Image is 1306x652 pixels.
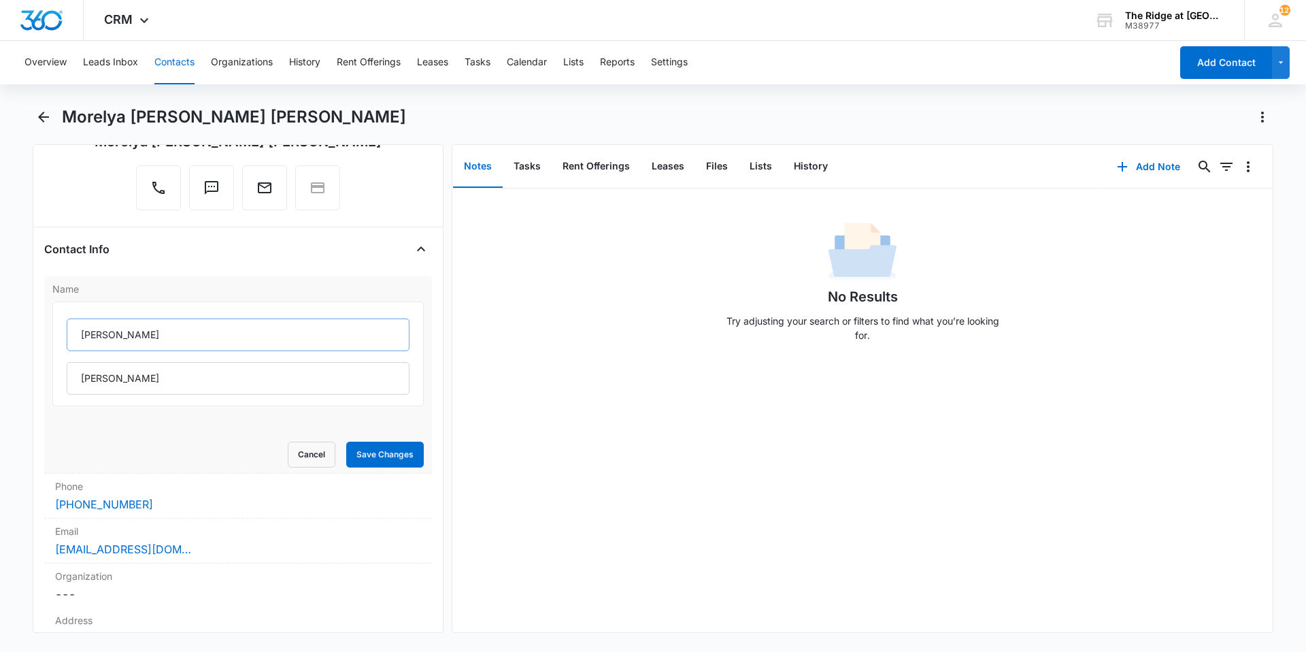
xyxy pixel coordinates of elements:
div: Organization--- [44,564,432,608]
button: Lists [739,146,783,188]
button: Organizations [211,41,273,84]
label: Phone [55,479,421,493]
a: [PHONE_NUMBER] [55,496,153,512]
h1: Morelya [PERSON_NAME] [PERSON_NAME] [62,107,406,127]
button: Overflow Menu [1237,156,1259,178]
span: 121 [1279,5,1290,16]
img: No Data [828,218,897,287]
button: Lists [563,41,584,84]
button: Rent Offerings [337,41,401,84]
h4: Contact Info [44,241,110,257]
button: Leads Inbox [83,41,138,84]
button: Close [410,238,432,260]
label: Email [55,524,421,538]
button: Contacts [154,41,195,84]
h1: No Results [828,287,898,307]
p: Try adjusting your search or filters to find what you’re looking for. [720,314,1005,342]
button: Calendar [507,41,547,84]
button: Call [136,165,181,210]
button: Leases [641,146,695,188]
button: Overview [24,41,67,84]
a: Email [242,186,287,198]
label: Address [55,613,421,627]
div: account id [1125,21,1224,31]
input: First Name [67,319,409,351]
button: Add Contact [1180,46,1272,79]
button: Back [33,106,54,128]
button: Search... [1194,156,1216,178]
div: account name [1125,10,1224,21]
button: Reports [600,41,635,84]
input: Last Name [67,362,409,395]
button: Text [189,165,234,210]
button: Filters [1216,156,1237,178]
button: Save Changes [346,442,424,468]
button: Email [242,165,287,210]
label: Organization [55,569,421,583]
a: [EMAIL_ADDRESS][DOMAIN_NAME] [55,541,191,557]
button: Actions [1252,106,1273,128]
div: notifications count [1279,5,1290,16]
button: Cancel [288,442,335,468]
button: History [783,146,839,188]
span: CRM [104,12,133,27]
button: Files [695,146,739,188]
button: Leases [417,41,448,84]
button: Tasks [465,41,490,84]
button: History [289,41,320,84]
dd: --- [55,586,421,602]
button: Notes [453,146,503,188]
div: Email[EMAIL_ADDRESS][DOMAIN_NAME] [44,519,432,564]
button: Settings [651,41,688,84]
button: Rent Offerings [552,146,641,188]
button: Add Note [1103,150,1194,183]
a: Call [136,186,181,198]
div: Phone[PHONE_NUMBER] [44,474,432,519]
label: Name [52,282,424,296]
dd: --- [55,630,421,647]
button: Tasks [503,146,552,188]
a: Text [189,186,234,198]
